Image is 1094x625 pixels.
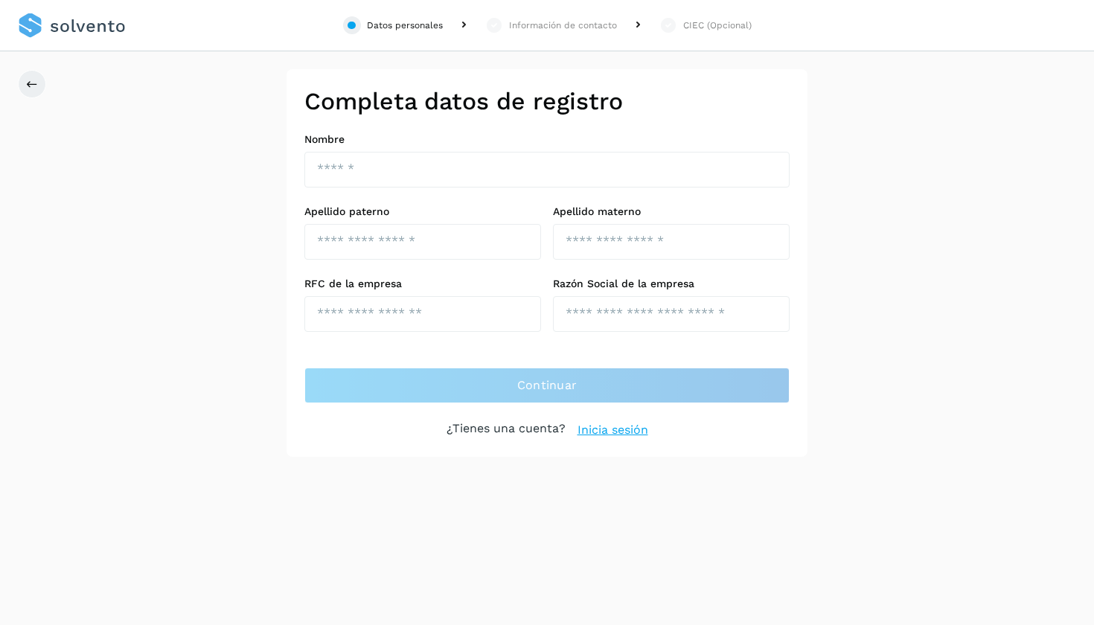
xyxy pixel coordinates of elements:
[553,278,790,290] label: Razón Social de la empresa
[553,205,790,218] label: Apellido materno
[304,205,541,218] label: Apellido paterno
[367,19,443,32] div: Datos personales
[304,278,541,290] label: RFC de la empresa
[683,19,752,32] div: CIEC (Opcional)
[578,421,648,439] a: Inicia sesión
[304,87,790,115] h2: Completa datos de registro
[304,368,790,403] button: Continuar
[304,133,790,146] label: Nombre
[447,421,566,439] p: ¿Tienes una cuenta?
[509,19,617,32] div: Información de contacto
[517,377,578,394] span: Continuar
